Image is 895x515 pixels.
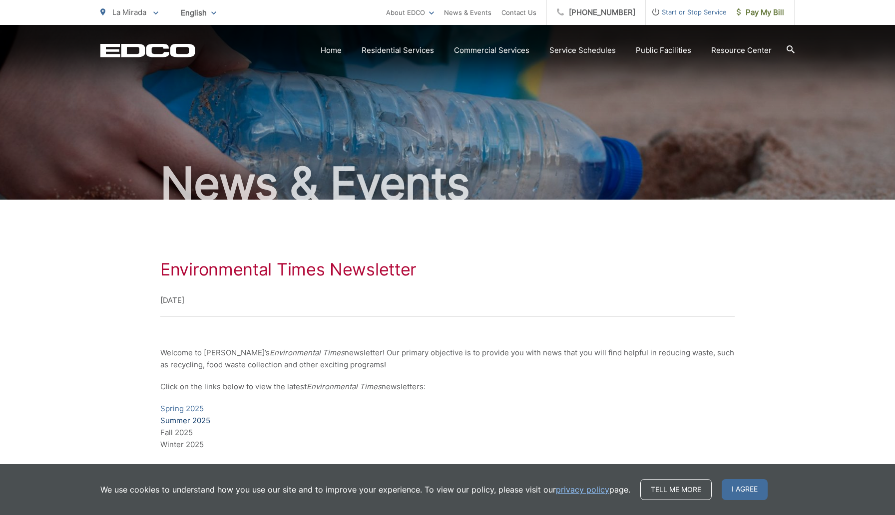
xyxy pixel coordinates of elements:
a: About EDCO [386,6,434,18]
a: Contact Us [501,6,536,18]
a: Home [321,44,342,56]
a: Commercial Services [454,44,529,56]
span: Pay My Bill [737,6,784,18]
a: News & Events [444,6,491,18]
span: La Mirada [112,7,146,17]
a: Spring 2025 [160,403,204,415]
a: EDCD logo. Return to the homepage. [100,43,195,57]
em: Environmental Times [307,382,382,391]
a: privacy policy [556,484,609,496]
p: We use cookies to understand how you use our site and to improve your experience. To view our pol... [100,484,630,496]
p: Click on the links below to view the latest newsletters: [160,381,735,393]
h2: News & Events [100,159,795,209]
span: English [173,4,224,21]
h1: Environmental Times Newsletter [160,259,735,279]
a: Service Schedules [549,44,616,56]
p: [DATE] [160,294,735,306]
a: Public Facilities [636,44,691,56]
em: Environmental Times [270,348,345,357]
a: Residential Services [362,44,434,56]
a: Resource Center [711,44,772,56]
p: Welcome to [PERSON_NAME]’s newsletter! Our primary objective is to provide you with news that you... [160,347,735,371]
a: Tell me more [640,479,712,500]
a: Summer 2025 [160,415,210,427]
span: I agree [722,479,768,500]
p: Fall 2025 Winter 2025 [160,403,735,451]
